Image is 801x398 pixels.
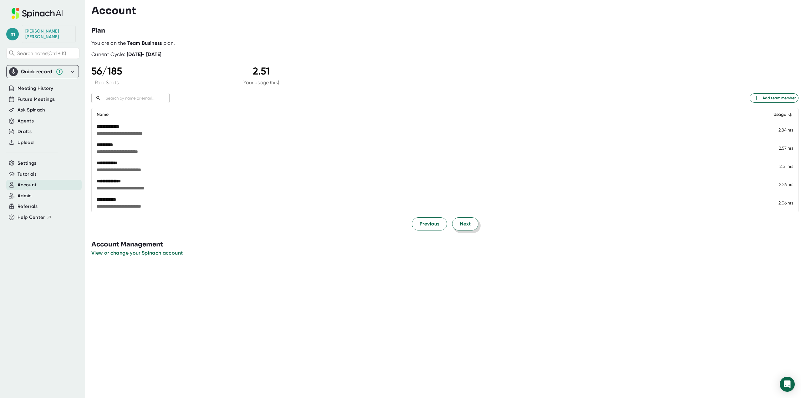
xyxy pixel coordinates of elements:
h3: Plan [91,26,105,35]
button: Meeting History [18,85,53,92]
div: Quick record [9,65,76,78]
button: Ask Spinach [18,106,45,114]
h3: Account Management [91,240,801,249]
div: Paid Seats [91,80,122,85]
button: Referrals [18,203,38,210]
b: Team Business [127,40,162,46]
button: Previous [412,217,447,230]
div: Current Cycle: [91,51,162,58]
button: Tutorials [18,171,37,178]
div: 56 / 185 [91,65,122,77]
td: 2.26 hrs [759,175,798,194]
td: 2.57 hrs [759,139,798,157]
td: 2.84 hrs [759,121,798,139]
span: Search notes (Ctrl + K) [17,50,66,56]
div: Matthew Jones [25,28,72,39]
button: Agents [18,117,34,125]
span: View or change your Spinach account [91,250,183,256]
button: Drafts [18,128,32,135]
b: [DATE] - [DATE] [127,51,162,57]
input: Search by name or email... [103,95,170,102]
h3: Account [91,5,136,17]
button: Future Meetings [18,96,55,103]
button: View or change your Spinach account [91,249,183,257]
div: Open Intercom Messenger [780,377,795,392]
span: Help Center [18,214,45,221]
span: Next [460,220,471,228]
button: Upload [18,139,33,146]
div: Your usage (hrs) [243,80,279,85]
button: Add team member [750,93,798,103]
div: Name [97,111,754,118]
div: You are on the plan. [91,40,798,46]
button: Admin [18,192,32,199]
button: Account [18,181,37,189]
div: 2.51 [243,65,279,77]
button: Next [452,217,478,230]
div: Quick record [21,69,53,75]
span: Add team member [753,94,796,102]
button: Help Center [18,214,52,221]
div: Usage [764,111,793,118]
td: 2.51 hrs [759,157,798,175]
span: m [6,28,19,40]
span: Previous [420,220,439,228]
td: 2.06 hrs [759,194,798,212]
button: Settings [18,160,37,167]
